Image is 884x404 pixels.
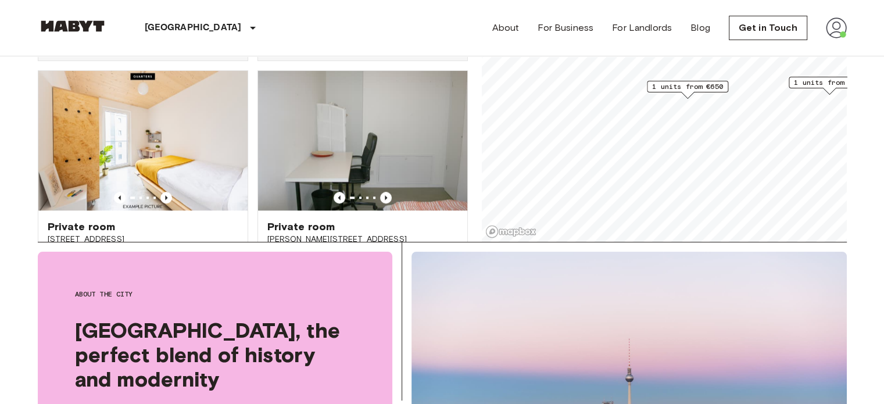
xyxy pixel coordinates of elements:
div: Map marker [647,81,728,99]
a: Blog [690,21,710,35]
a: Get in Touch [729,16,807,40]
span: [PERSON_NAME][STREET_ADDRESS] [267,234,458,245]
button: Previous image [160,192,172,203]
span: [STREET_ADDRESS] [48,234,238,245]
a: For Business [538,21,593,35]
button: Previous image [114,192,126,203]
div: Map marker [789,77,870,95]
a: About [492,21,520,35]
a: Marketing picture of unit DE-01-302-012-03Previous imagePrevious imagePrivate room[PERSON_NAME][S... [257,70,468,318]
span: [GEOGRAPHIC_DATA], the perfect blend of history and modernity [75,318,355,391]
a: For Landlords [612,21,672,35]
span: About the city [75,289,355,299]
span: 1 units from €645 [794,77,865,88]
img: avatar [826,17,847,38]
span: Private room [48,220,116,234]
span: Private room [267,220,335,234]
img: Marketing picture of unit DE-01-07-003-01Q [38,71,248,210]
button: Previous image [334,192,345,203]
p: [GEOGRAPHIC_DATA] [145,21,242,35]
a: Mapbox logo [485,225,536,238]
span: 1 units from €650 [652,81,723,92]
img: Habyt [38,20,108,32]
a: Marketing picture of unit DE-01-07-003-01QPrevious imagePrevious imagePrivate room[STREET_ADDRESS... [38,70,248,318]
button: Previous image [380,192,392,203]
img: Marketing picture of unit DE-01-302-012-03 [258,71,467,210]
